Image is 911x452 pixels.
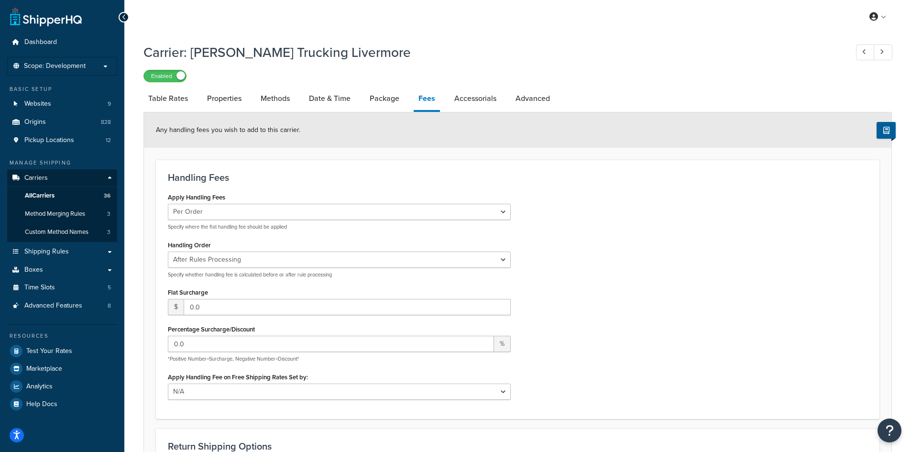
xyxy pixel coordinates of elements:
[7,33,117,51] a: Dashboard
[7,95,117,113] a: Websites9
[874,44,892,60] a: Next Record
[24,248,69,256] span: Shipping Rules
[168,223,511,231] p: Specify where the flat handling fee should be applied
[856,44,875,60] a: Previous Record
[24,100,51,108] span: Websites
[7,396,117,413] a: Help Docs
[24,136,74,144] span: Pickup Locations
[168,194,225,201] label: Apply Handling Fees
[168,242,211,249] label: Handling Order
[24,62,86,70] span: Scope: Development
[7,223,117,241] a: Custom Method Names3
[168,271,511,278] p: Specify whether handling fee is calculated before or after rule processing
[107,228,110,236] span: 3
[26,347,72,355] span: Test Your Rates
[7,187,117,205] a: AllCarriers36
[511,87,555,110] a: Advanced
[168,374,308,381] label: Apply Handling Fee on Free Shipping Rates Set by:
[202,87,246,110] a: Properties
[7,223,117,241] li: Custom Method Names
[24,174,48,182] span: Carriers
[7,85,117,93] div: Basic Setup
[168,326,255,333] label: Percentage Surcharge/Discount
[878,419,901,442] button: Open Resource Center
[25,228,88,236] span: Custom Method Names
[168,289,208,296] label: Flat Surcharge
[7,297,117,315] a: Advanced Features8
[104,192,110,200] span: 36
[24,266,43,274] span: Boxes
[7,332,117,340] div: Resources
[168,441,867,452] h3: Return Shipping Options
[168,172,867,183] h3: Handling Fees
[256,87,295,110] a: Methods
[877,122,896,139] button: Show Help Docs
[7,360,117,377] a: Marketplace
[108,302,111,310] span: 8
[7,205,117,223] a: Method Merging Rules3
[168,355,511,363] p: *Positive Number=Surcharge, Negative Number=Discount*
[143,87,193,110] a: Table Rates
[101,118,111,126] span: 828
[26,400,57,408] span: Help Docs
[24,302,82,310] span: Advanced Features
[7,342,117,360] a: Test Your Rates
[156,125,300,135] span: Any handling fees you wish to add to this carrier.
[7,113,117,131] li: Origins
[106,136,111,144] span: 12
[25,210,85,218] span: Method Merging Rules
[144,70,186,82] label: Enabled
[304,87,355,110] a: Date & Time
[143,43,838,62] h1: Carrier: [PERSON_NAME] Trucking Livermore
[7,205,117,223] li: Method Merging Rules
[25,192,55,200] span: All Carriers
[7,132,117,149] a: Pickup Locations12
[24,284,55,292] span: Time Slots
[365,87,404,110] a: Package
[7,159,117,167] div: Manage Shipping
[107,210,110,218] span: 3
[7,279,117,297] li: Time Slots
[7,297,117,315] li: Advanced Features
[7,132,117,149] li: Pickup Locations
[24,38,57,46] span: Dashboard
[494,336,511,352] span: %
[26,383,53,391] span: Analytics
[7,95,117,113] li: Websites
[26,365,62,373] span: Marketplace
[7,169,117,187] a: Carriers
[108,284,111,292] span: 5
[7,113,117,131] a: Origins828
[168,299,184,315] span: $
[414,87,440,112] a: Fees
[7,169,117,242] li: Carriers
[7,378,117,395] a: Analytics
[7,261,117,279] a: Boxes
[7,243,117,261] a: Shipping Rules
[24,118,46,126] span: Origins
[450,87,501,110] a: Accessorials
[7,279,117,297] a: Time Slots5
[108,100,111,108] span: 9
